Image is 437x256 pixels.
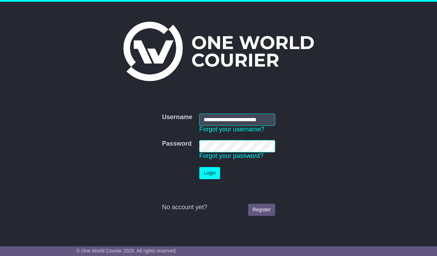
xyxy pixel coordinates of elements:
[76,248,177,254] span: © One World Courier 2025. All rights reserved.
[123,22,313,81] img: One World
[162,114,192,121] label: Username
[199,126,264,133] a: Forgot your username?
[162,140,192,148] label: Password
[162,204,275,211] div: No account yet?
[248,204,275,216] a: Register
[199,167,220,179] button: Login
[199,152,263,159] a: Forgot your password?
